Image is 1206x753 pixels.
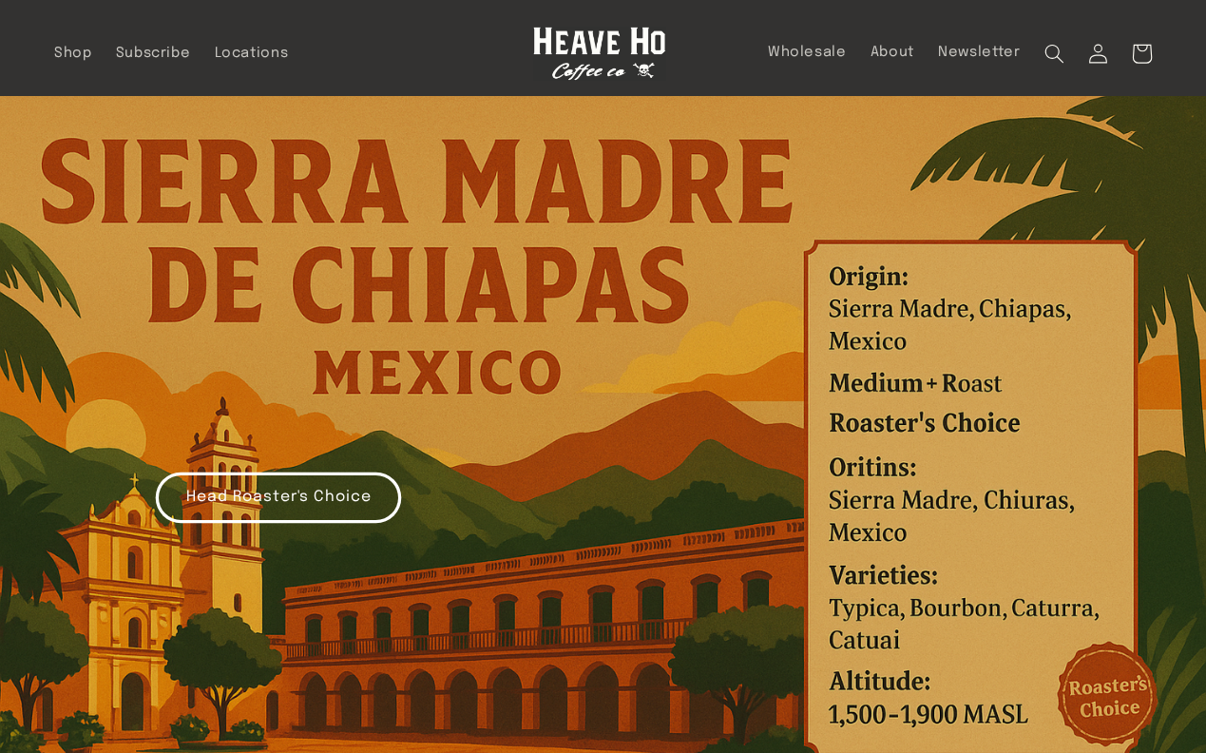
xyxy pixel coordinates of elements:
[1032,31,1076,75] summary: Search
[768,44,847,62] span: Wholesale
[927,31,1033,73] a: Newsletter
[938,44,1020,62] span: Newsletter
[871,44,914,62] span: About
[215,45,289,63] span: Locations
[202,32,300,74] a: Locations
[156,473,401,523] a: Head Roaster's Choice
[42,32,104,74] a: Shop
[756,31,858,73] a: Wholesale
[116,45,191,63] span: Subscribe
[104,32,202,74] a: Subscribe
[533,27,666,81] img: Heave Ho Coffee Co
[54,45,92,63] span: Shop
[858,31,926,73] a: About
